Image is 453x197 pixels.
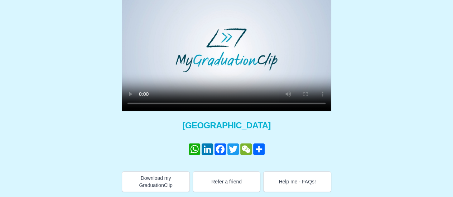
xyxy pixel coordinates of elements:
button: Help me - FAQs! [263,171,331,192]
button: Download my GraduationClip [122,171,190,192]
a: Twitter [227,143,240,155]
a: Facebook [214,143,227,155]
span: [GEOGRAPHIC_DATA] [122,120,331,131]
button: Refer a friend [193,171,261,192]
a: WhatsApp [188,143,201,155]
a: WeChat [240,143,252,155]
a: Share [252,143,265,155]
a: LinkedIn [201,143,214,155]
